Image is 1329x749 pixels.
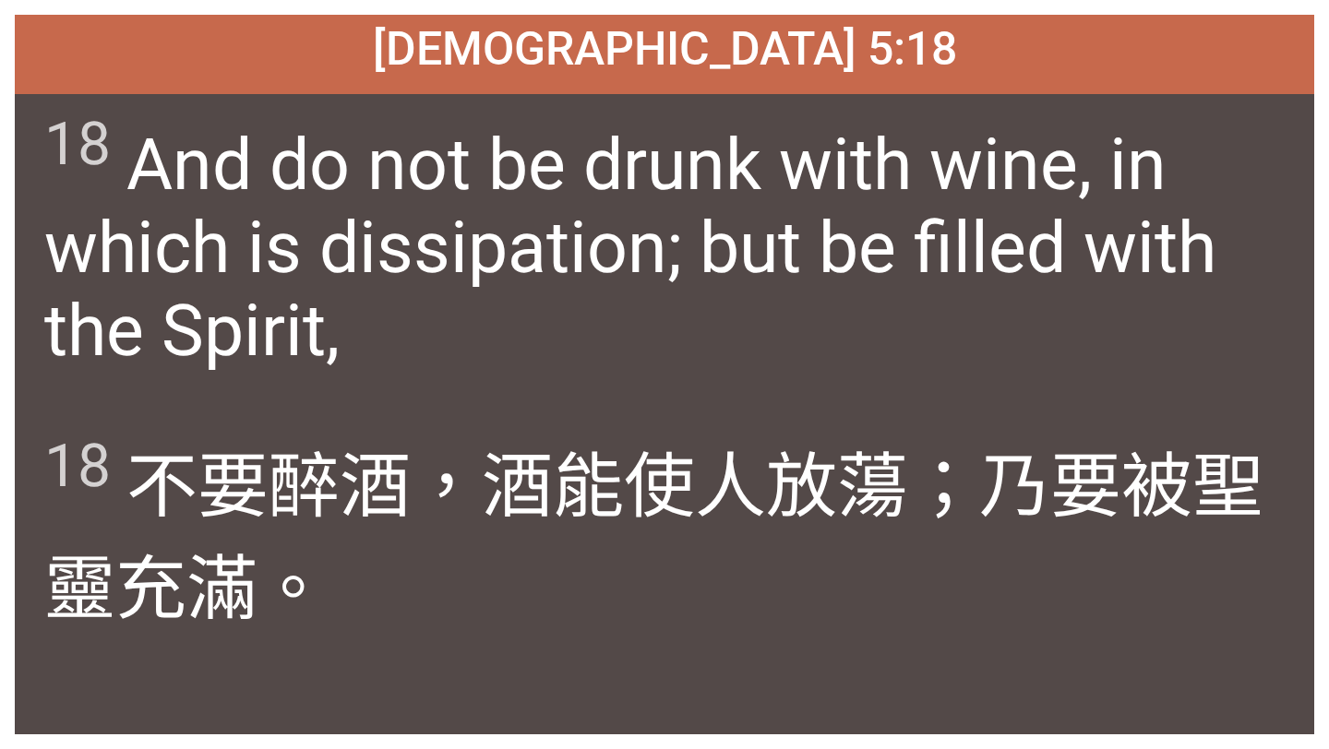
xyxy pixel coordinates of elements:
[44,429,1284,634] span: 不
[257,548,329,631] wg4137: 。
[44,446,1263,631] wg3631: ，酒能使人放蕩
[44,446,1263,631] wg3182: 酒
[115,548,329,631] wg4151: 充滿
[44,446,1263,631] wg3361: 要醉
[44,431,111,501] sup: 18
[44,109,111,179] sup: 18
[44,109,1284,373] span: And do not be drunk with wine, in which is dissipation; but be filled with the Spirit,
[373,22,957,76] span: [DEMOGRAPHIC_DATA] 5:18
